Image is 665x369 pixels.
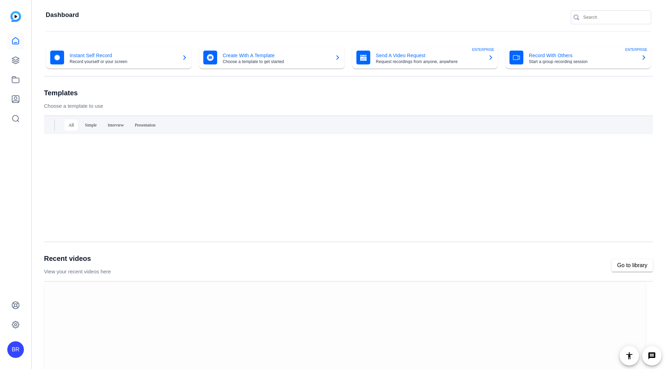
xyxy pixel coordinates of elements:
[350,46,500,69] button: Send A Video RequestRequest recordings from anyone, anywhereENTERPRISE
[44,46,194,69] button: Instant Self RecordRecord yourself or your screen
[104,120,128,131] div: Interview
[197,46,347,69] button: Create With A TemplateChoose a template to get started
[10,11,21,22] img: blue-gradient.svg
[223,51,329,60] mat-card-title: Create With A Template
[376,60,482,64] mat-card-subtitle: Request recordings from anyone, anywhere
[625,352,633,360] mat-icon: accessibility
[70,60,176,64] mat-card-subtitle: Record yourself or your screen
[223,60,329,64] mat-card-subtitle: Choose a template to get started
[583,13,646,21] input: Search
[64,120,78,131] div: All
[625,48,647,52] span: ENTERPRISE
[44,89,103,97] h1: Templates
[131,120,159,131] div: Presentation
[81,120,101,131] div: Simple
[7,341,24,358] div: BR
[529,60,636,64] mat-card-subtitle: Start a group recording session
[376,51,482,60] mat-card-title: Send A Video Request
[648,352,656,360] mat-icon: message
[44,102,103,110] p: Choose a template to use
[472,48,494,52] span: ENTERPRISE
[46,11,79,19] h1: Dashboard
[612,259,653,272] a: Go to library
[617,261,647,270] span: Go to library
[44,268,111,276] p: View your recent videos here
[529,51,636,60] mat-card-title: Record With Others
[70,51,176,60] mat-card-title: Instant Self Record
[44,254,111,263] h1: Recent videos
[503,46,653,69] button: Record With OthersStart a group recording sessionENTERPRISE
